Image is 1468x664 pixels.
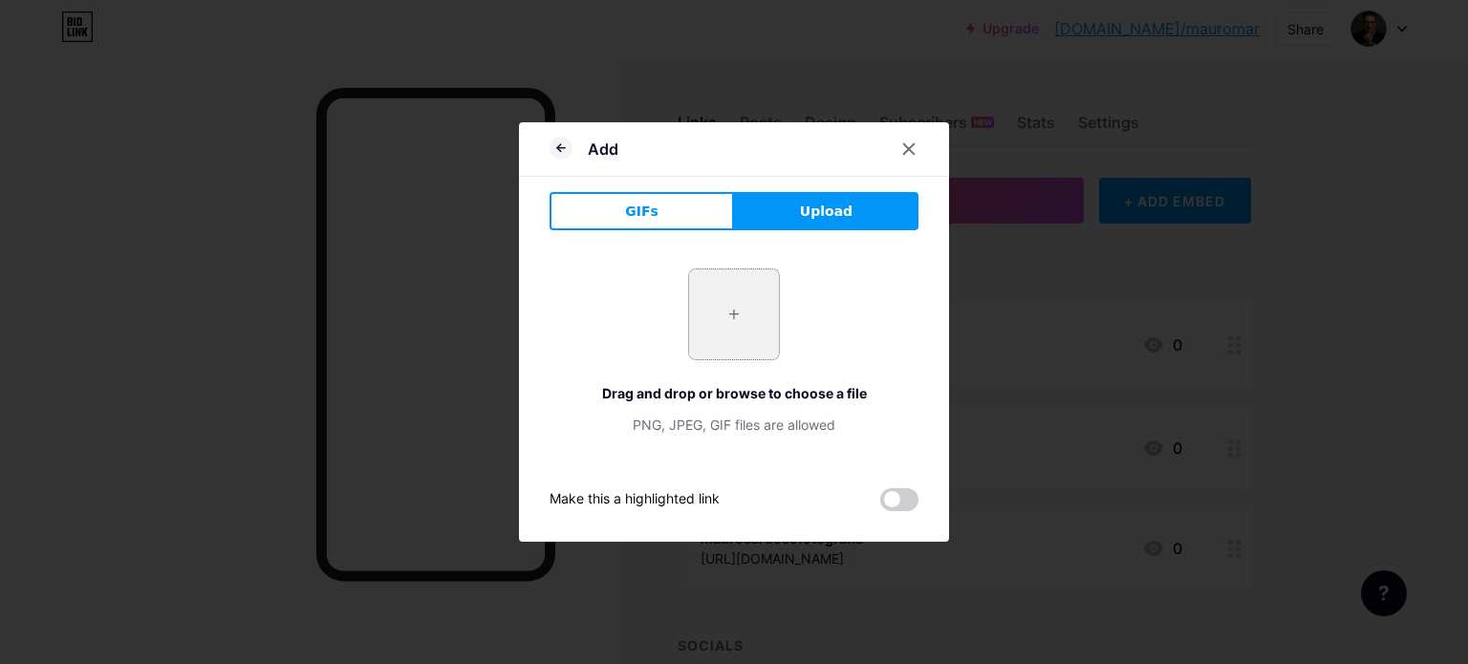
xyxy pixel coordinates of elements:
span: GIFs [625,202,658,222]
span: Upload [800,202,853,222]
div: Add [588,138,618,161]
button: GIFs [550,192,734,230]
div: Make this a highlighted link [550,488,720,511]
button: Upload [734,192,918,230]
div: PNG, JPEG, GIF files are allowed [550,415,918,435]
div: Drag and drop or browse to choose a file [550,383,918,403]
